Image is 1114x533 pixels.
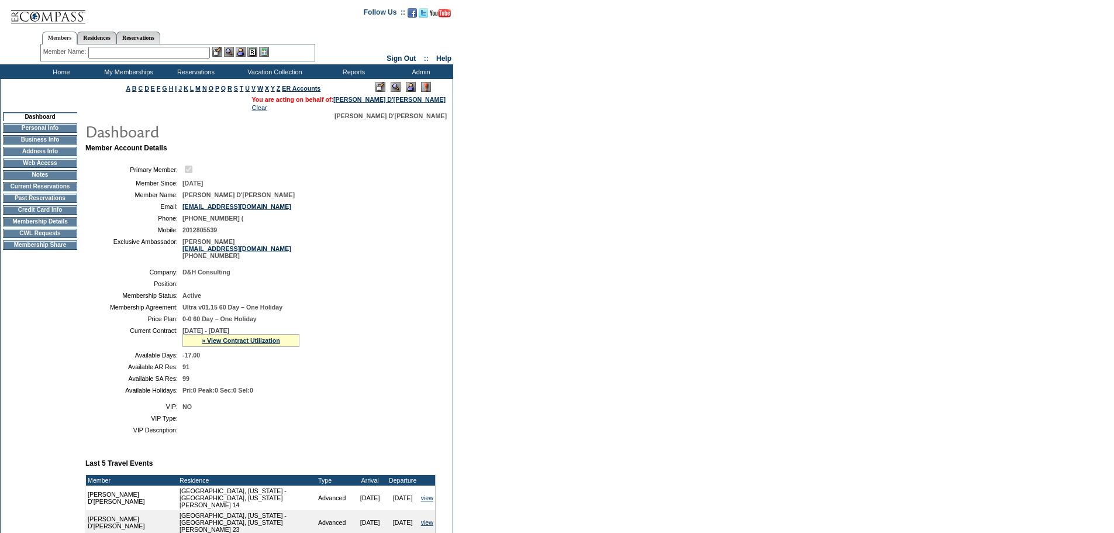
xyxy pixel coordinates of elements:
img: Follow us on Twitter [419,8,428,18]
a: Help [436,54,451,63]
a: Y [271,85,275,92]
img: b_calculator.gif [259,47,269,57]
img: pgTtlDashboard.gif [85,119,319,143]
span: :: [424,54,429,63]
td: Personal Info [3,123,77,133]
a: P [215,85,219,92]
td: [DATE] [354,486,387,510]
td: VIP: [90,403,178,410]
td: Web Access [3,159,77,168]
a: [EMAIL_ADDRESS][DOMAIN_NAME] [182,245,291,252]
td: Primary Member: [90,164,178,175]
td: Mobile: [90,226,178,233]
span: [DATE] - [DATE] [182,327,229,334]
span: Active [182,292,201,299]
td: Address Info [3,147,77,156]
a: F [157,85,161,92]
a: C [138,85,143,92]
b: Last 5 Travel Events [85,459,153,467]
span: Ultra v01.15 60 Day – One Holiday [182,304,282,311]
a: G [162,85,167,92]
img: View [224,47,234,57]
a: X [265,85,269,92]
a: Members [42,32,78,44]
td: Available Days: [90,352,178,359]
a: view [421,519,433,526]
a: T [240,85,244,92]
td: Member Since: [90,180,178,187]
a: [EMAIL_ADDRESS][DOMAIN_NAME] [182,203,291,210]
span: D&H Consulting [182,269,230,276]
img: Impersonate [406,82,416,92]
td: Residence [178,475,316,486]
td: Current Contract: [90,327,178,347]
a: Reservations [116,32,160,44]
td: Membership Details [3,217,77,226]
a: V [251,85,256,92]
td: VIP Description: [90,427,178,434]
img: Reservations [247,47,257,57]
a: R [227,85,232,92]
span: [DATE] [182,180,203,187]
a: ER Accounts [282,85,320,92]
a: D [144,85,149,92]
a: [PERSON_NAME] D'[PERSON_NAME] [333,96,446,103]
td: Reservations [161,64,228,79]
a: E [151,85,155,92]
a: B [132,85,137,92]
a: N [202,85,207,92]
td: Price Plan: [90,315,178,322]
td: Past Reservations [3,194,77,203]
a: U [245,85,250,92]
td: Notes [3,170,77,180]
span: Pri:0 Peak:0 Sec:0 Sel:0 [182,387,253,394]
span: [PERSON_NAME] D'[PERSON_NAME] [334,112,447,119]
td: Current Reservations [3,182,77,191]
img: Subscribe to our YouTube Channel [430,9,451,18]
a: Z [277,85,281,92]
td: Departure [387,475,419,486]
a: view [421,494,433,501]
span: -17.00 [182,352,200,359]
a: Follow us on Twitter [419,12,428,19]
span: [PHONE_NUMBER] ( [182,215,243,222]
td: Position: [90,280,178,287]
a: Sign Out [387,54,416,63]
td: Arrival [354,475,387,486]
a: W [257,85,263,92]
td: Membership Agreement: [90,304,178,311]
td: [DATE] [387,486,419,510]
a: S [234,85,238,92]
td: Dashboard [3,112,77,121]
a: » View Contract Utilization [202,337,280,344]
td: Home [26,64,94,79]
td: Available SA Res: [90,375,178,382]
td: Advanced [316,486,354,510]
span: [PERSON_NAME] D'[PERSON_NAME] [182,191,295,198]
span: 91 [182,363,189,370]
td: [PERSON_NAME] D'[PERSON_NAME] [86,486,178,510]
img: Edit Mode [375,82,385,92]
a: Become our fan on Facebook [408,12,417,19]
td: Exclusive Ambassador: [90,238,178,259]
td: Member Name: [90,191,178,198]
td: Available AR Res: [90,363,178,370]
td: My Memberships [94,64,161,79]
td: Type [316,475,354,486]
img: b_edit.gif [212,47,222,57]
img: Log Concern/Member Elevation [421,82,431,92]
td: Phone: [90,215,178,222]
a: M [195,85,201,92]
td: [GEOGRAPHIC_DATA], [US_STATE] - [GEOGRAPHIC_DATA], [US_STATE] [PERSON_NAME] 14 [178,486,316,510]
img: Become our fan on Facebook [408,8,417,18]
td: Membership Status: [90,292,178,299]
a: J [178,85,182,92]
td: Membership Share [3,240,77,250]
td: VIP Type: [90,415,178,422]
td: Email: [90,203,178,210]
td: Admin [386,64,453,79]
span: 0-0 60 Day – One Holiday [182,315,257,322]
td: Vacation Collection [228,64,319,79]
td: Follow Us :: [364,7,405,21]
span: 2012805539 [182,226,217,233]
